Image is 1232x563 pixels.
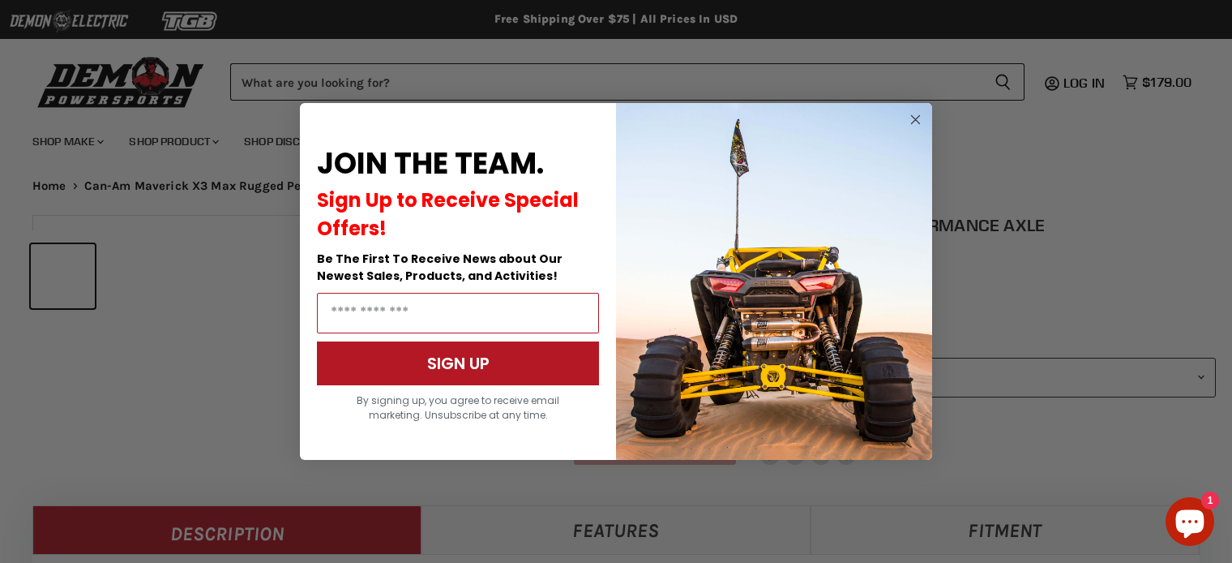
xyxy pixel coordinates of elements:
inbox-online-store-chat: Shopify online store chat [1161,497,1219,550]
span: JOIN THE TEAM. [317,143,544,184]
button: Close dialog [905,110,926,130]
span: Sign Up to Receive Special Offers! [317,187,579,242]
img: a9095488-b6e7-41ba-879d-588abfab540b.jpeg [616,103,932,460]
button: SIGN UP [317,342,599,385]
span: By signing up, you agree to receive email marketing. Unsubscribe at any time. [357,393,559,422]
input: Email Address [317,293,599,333]
span: Be The First To Receive News about Our Newest Sales, Products, and Activities! [317,251,563,284]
